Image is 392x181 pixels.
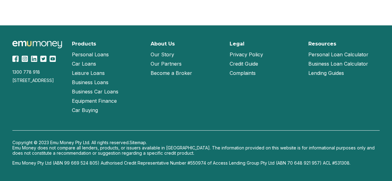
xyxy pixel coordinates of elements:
[72,50,109,59] a: Personal Loans
[151,68,192,78] a: Become a Broker
[151,50,174,59] a: Our Story
[72,87,118,96] a: Business Car Loans
[12,145,380,156] p: Emu Money does not compare all lenders, products, or issuers available in [GEOGRAPHIC_DATA]. The ...
[151,41,175,47] h2: About Us
[72,59,96,68] a: Car Loans
[12,160,380,166] p: Emu Money Pty Ltd (ABN 99 669 524 805) Authorised Credit Representative Number #550974 of Access ...
[308,41,336,47] h2: Resources
[229,59,258,68] a: Credit Guide
[130,140,147,145] a: Sitemap.
[72,41,96,47] h2: Products
[12,140,380,145] p: Copyright © 2023 Emu Money Pty Ltd. All rights reserved.
[72,106,98,115] a: Car Buying
[22,56,28,62] img: Instagram
[40,56,46,62] img: Twitter
[31,56,37,62] img: LinkedIn
[72,96,117,106] a: Equipment Finance
[308,68,344,78] a: Lending Guides
[229,68,255,78] a: Complaints
[12,41,62,49] img: Emu Money
[151,59,182,68] a: Our Partners
[229,41,244,47] h2: Legal
[229,50,263,59] a: Privacy Policy
[308,59,368,68] a: Business Loan Calculator
[72,68,105,78] a: Leisure Loans
[12,56,19,62] img: Facebook
[12,78,64,83] div: [STREET_ADDRESS]
[308,50,368,59] a: Personal Loan Calculator
[50,56,56,62] img: YouTube
[12,69,64,75] div: 1300 778 918
[72,78,108,87] a: Business Loans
